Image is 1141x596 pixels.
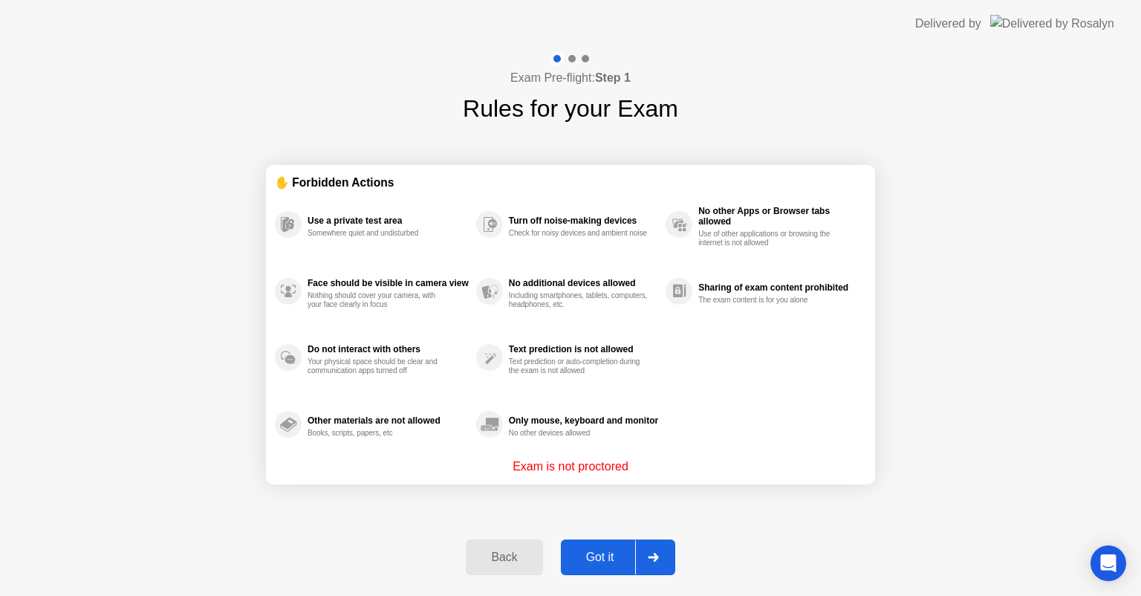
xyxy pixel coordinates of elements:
div: Use a private test area [308,216,469,226]
img: Delivered by Rosalyn [990,15,1114,32]
div: Somewhere quiet and undisturbed [308,229,448,238]
div: Check for noisy devices and ambient noise [509,229,649,238]
div: Text prediction is not allowed [509,344,658,354]
div: Sharing of exam content prohibited [698,282,859,293]
div: Turn off noise-making devices [509,216,658,226]
b: Step 1 [595,71,631,84]
div: Do not interact with others [308,344,469,354]
button: Got it [561,540,675,575]
div: Including smartphones, tablets, computers, headphones, etc. [509,291,649,309]
div: Other materials are not allowed [308,415,469,426]
div: Text prediction or auto-completion during the exam is not allowed [509,357,649,375]
div: Only mouse, keyboard and monitor [509,415,658,426]
div: ✋ Forbidden Actions [275,174,866,191]
div: Face should be visible in camera view [308,278,469,288]
div: The exam content is for you alone [698,296,839,305]
div: Use of other applications or browsing the internet is not allowed [698,230,839,247]
div: Delivered by [915,15,981,33]
div: Your physical space should be clear and communication apps turned off [308,357,448,375]
div: No other devices allowed [509,429,649,438]
button: Back [466,540,542,575]
div: Nothing should cover your camera, with your face clearly in focus [308,291,448,309]
div: No other Apps or Browser tabs allowed [698,206,859,227]
h4: Exam Pre-flight: [510,69,631,87]
p: Exam is not proctored [513,458,628,476]
h1: Rules for your Exam [463,91,678,126]
div: Books, scripts, papers, etc [308,429,448,438]
div: Back [470,551,538,564]
div: Got it [565,551,635,564]
div: No additional devices allowed [509,278,658,288]
div: Open Intercom Messenger [1090,545,1126,581]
